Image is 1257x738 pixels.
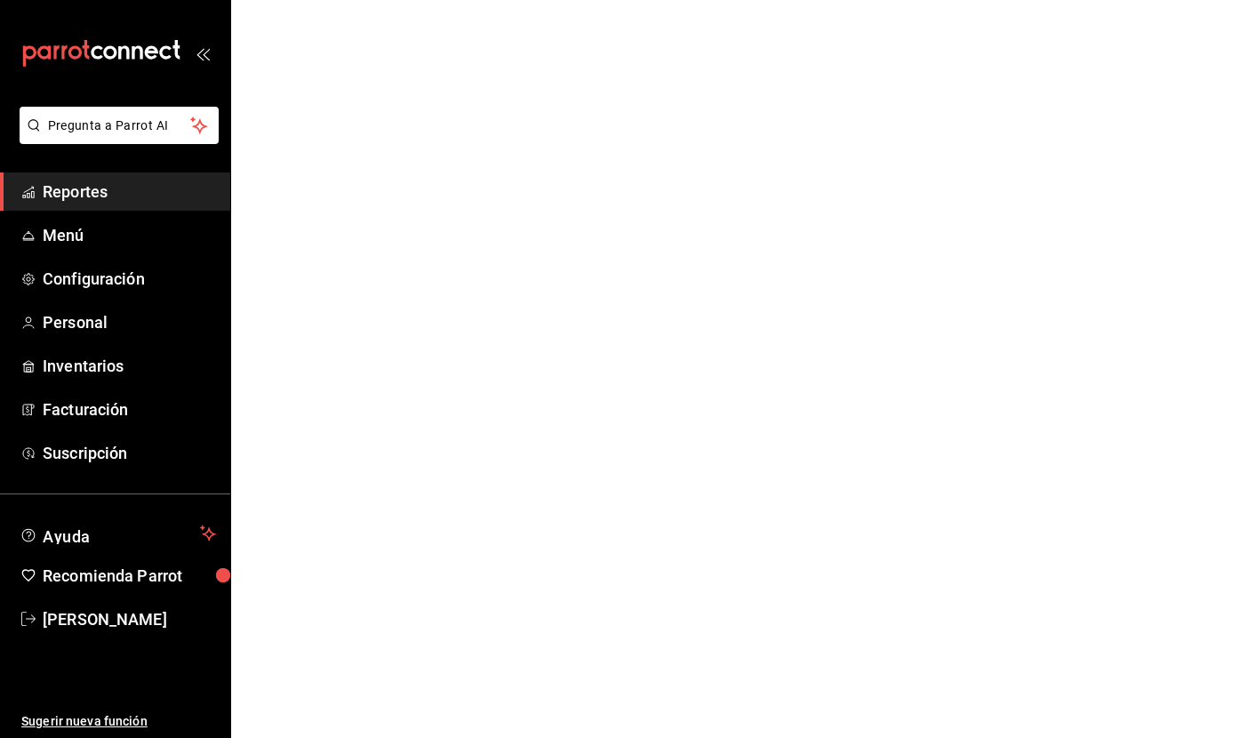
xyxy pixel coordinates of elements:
span: Sugerir nueva función [21,712,216,731]
button: Pregunta a Parrot AI [20,107,219,144]
button: open_drawer_menu [196,46,210,60]
span: Personal [43,310,216,334]
span: Facturación [43,397,216,421]
span: Ayuda [43,523,193,544]
span: Recomienda Parrot [43,564,216,588]
span: Suscripción [43,441,216,465]
span: Menú [43,223,216,247]
span: [PERSON_NAME] [43,607,216,631]
span: Configuración [43,267,216,291]
span: Reportes [43,180,216,204]
a: Pregunta a Parrot AI [12,129,219,148]
span: Pregunta a Parrot AI [48,116,191,135]
span: Inventarios [43,354,216,378]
